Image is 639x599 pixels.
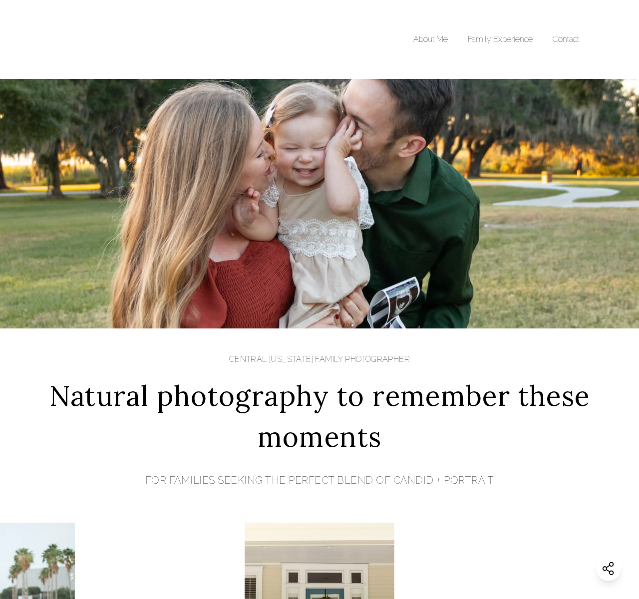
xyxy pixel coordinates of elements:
[60,10,210,69] img: Calli Wickes Photography Logo
[15,473,624,488] p: FOR FAMILIES SEEKING THE PERFECT BLEND OF CANDID + PORTRAIT
[15,353,624,365] h1: CENTRAL [US_STATE] FAMILY PHOTOGRAPHER
[468,34,533,44] a: Family Experience
[413,34,448,44] a: About Me
[596,556,621,581] button: Share this website
[60,10,210,69] a: Calli Wickes Photography Home Page
[15,375,624,458] span: Natural photography to remember these moments
[553,34,579,44] a: Contact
